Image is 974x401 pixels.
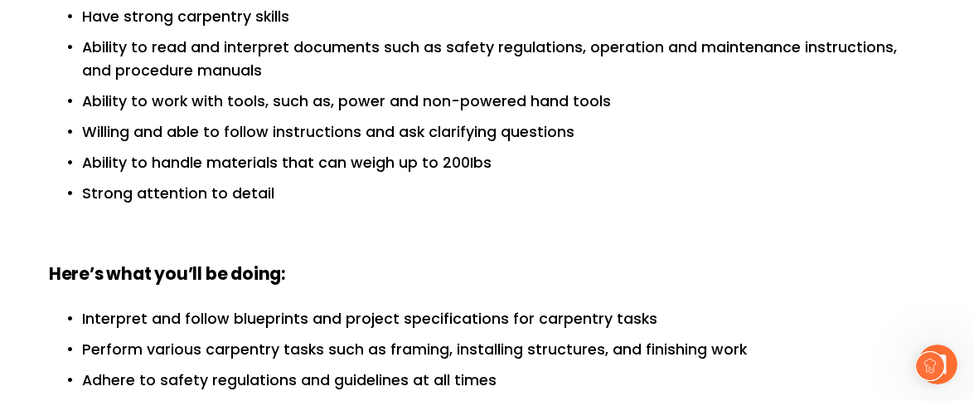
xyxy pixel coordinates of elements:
[82,90,926,113] p: Ability to work with tools, such as, power and non-powered hand tools
[82,182,926,205] p: Strong attention to detail
[82,369,926,392] p: Adhere to safety regulations and guidelines at all times
[82,151,926,174] p: Ability to handle materials that can weigh up to 200Ibs
[82,338,926,361] p: Perform various carpentry tasks such as framing, installing structures, and finishing work
[82,120,926,144] p: Willing and able to follow instructions and ask clarifying questions
[916,352,944,380] img: svg+xml;base64,PHN2ZyB3aWR0aD0iMzQiIGhlaWdodD0iMzQiIHZpZXdCb3g9IjAgMCAzNCAzNCIgZmlsbD0ibm9uZSIgeG...
[918,345,957,384] iframe: Intercom live chat
[49,261,285,290] strong: Here’s what you’ll be doing:
[916,352,944,380] img: wKPpcpUaH5rGwAAAABJRU5ErkJggg==
[82,307,926,330] p: Interpret and follow blueprints and project specifications for carpentry tasks
[82,36,926,82] p: Ability to read and interpret documents such as safety regulations, operation and maintenance ins...
[82,5,926,28] p: Have strong carpentry skills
